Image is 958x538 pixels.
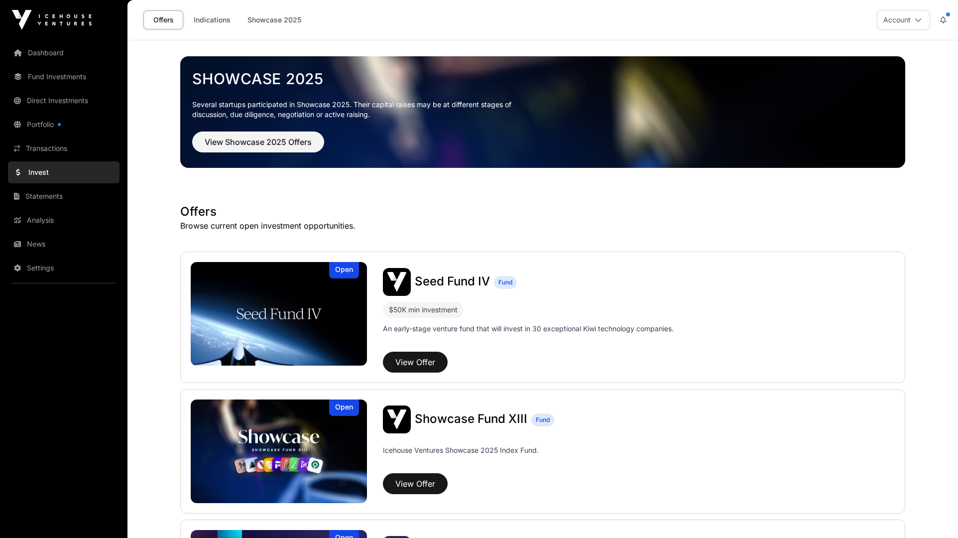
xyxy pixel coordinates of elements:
a: Statements [8,185,120,207]
a: Showcase 2025 [192,70,893,88]
a: Portfolio [8,114,120,135]
div: Open [329,400,359,416]
button: View Offer [383,352,448,373]
button: Account [877,10,930,30]
a: Settings [8,257,120,279]
a: Offers [143,10,183,29]
span: View Showcase 2025 Offers [205,136,312,148]
a: Transactions [8,137,120,159]
a: Fund Investments [8,66,120,88]
div: $50K min investment [383,302,464,318]
span: Seed Fund IV [415,274,490,288]
p: Several startups participated in Showcase 2025. Their capital raises may be at different stages o... [192,100,527,120]
p: Icehouse Ventures Showcase 2025 Index Fund. [383,445,539,455]
img: Seed Fund IV [191,262,367,366]
button: View Offer [383,473,448,494]
img: Seed Fund IV [383,268,411,296]
div: $50K min investment [389,304,458,316]
h1: Offers [180,204,905,220]
a: Seed Fund IV [415,275,490,288]
p: An early-stage venture fund that will invest in 30 exceptional Kiwi technology companies. [383,324,674,334]
a: Indications [187,10,237,29]
a: Seed Fund IVOpen [191,262,367,366]
img: Showcase 2025 [180,56,905,168]
span: Fund [536,416,550,424]
span: Showcase Fund XIII [415,411,527,426]
a: Invest [8,161,120,183]
button: View Showcase 2025 Offers [192,132,324,152]
img: Icehouse Ventures Logo [12,10,92,30]
p: Browse current open investment opportunities. [180,220,905,232]
img: Showcase Fund XIII [191,400,367,503]
a: Showcase 2025 [241,10,308,29]
a: Analysis [8,209,120,231]
span: Fund [498,278,512,286]
a: Direct Investments [8,90,120,112]
a: Dashboard [8,42,120,64]
a: News [8,233,120,255]
a: Showcase Fund XIIIOpen [191,400,367,503]
img: Showcase Fund XIII [383,405,411,433]
a: View Showcase 2025 Offers [192,141,324,151]
a: Showcase Fund XIII [415,413,527,426]
div: Open [329,262,359,278]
